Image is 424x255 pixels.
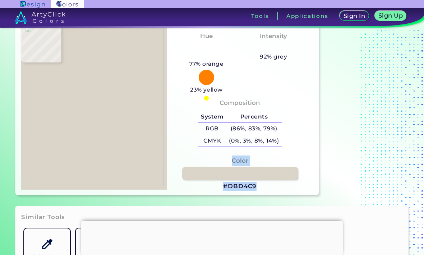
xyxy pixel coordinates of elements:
a: Sign Up [376,11,405,20]
h5: System [198,111,226,123]
img: logo_artyclick_colors_white.svg [15,11,65,24]
h5: 92% grey [260,52,287,61]
img: ArtyClick Design logo [20,1,45,8]
h5: Percents [226,111,282,123]
h4: Composition [220,98,260,108]
iframe: Advertisement [81,221,343,253]
h4: Color [232,156,248,166]
h4: Intensity [260,31,287,41]
h5: (0%, 3%, 8%, 14%) [226,135,282,147]
h3: Yellowish Orange [177,42,236,59]
h5: 77% orange [186,59,226,69]
h5: CMYK [198,135,226,147]
h5: (86%, 83%, 79%) [226,123,282,135]
h5: RGB [198,123,226,135]
a: Sign In [341,11,368,20]
h3: Almost None [248,42,299,51]
h3: Applications [286,13,328,19]
h4: Hue [200,31,213,41]
h5: Sign In [344,13,364,19]
img: 61736ac4-da06-4ced-b6f2-df560cceec8d [25,26,163,186]
h3: #DBD4C9 [223,182,257,191]
img: icon_color_name_finder.svg [41,238,54,250]
h3: Similar Tools [21,213,65,222]
h3: Tools [251,13,269,19]
h5: Sign Up [379,13,402,18]
h5: 23% yellow [187,85,225,94]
